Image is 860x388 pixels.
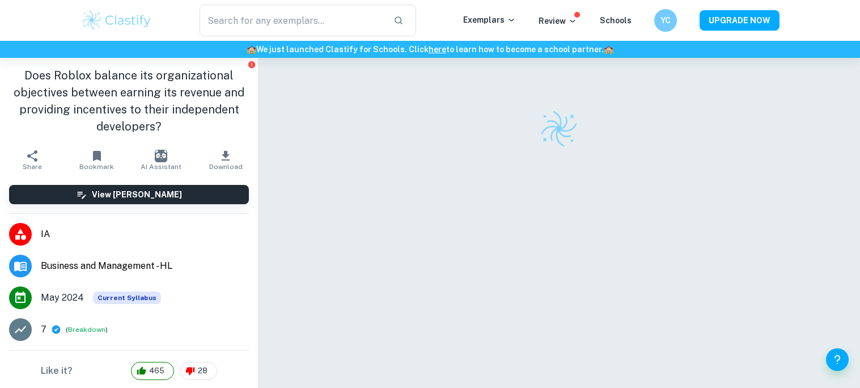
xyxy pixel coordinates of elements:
span: Current Syllabus [93,292,161,304]
span: 465 [143,365,171,377]
img: Clastify logo [81,9,153,32]
span: 🏫 [247,45,256,54]
span: ( ) [66,324,108,335]
button: YC [654,9,677,32]
button: Help and Feedback [826,348,849,371]
a: Schools [600,16,632,25]
button: View [PERSON_NAME] [9,185,249,204]
span: Download [209,163,243,171]
button: Breakdown [68,324,105,335]
div: This exemplar is based on the current syllabus. Feel free to refer to it for inspiration/ideas wh... [93,292,161,304]
button: Download [193,144,258,176]
span: Bookmark [79,163,114,171]
img: AI Assistant [155,150,167,162]
h6: Like it? [41,364,73,378]
span: IA [41,227,249,241]
img: Clastify logo [539,109,579,149]
span: 🏫 [604,45,613,54]
input: Search for any exemplars... [200,5,385,36]
button: AI Assistant [129,144,194,176]
p: 7 [41,323,46,336]
div: 28 [180,362,217,380]
span: Share [23,163,42,171]
span: AI Assistant [141,163,181,171]
p: Review [539,15,577,27]
span: May 2024 [41,291,84,305]
h6: YC [659,14,672,27]
span: 28 [192,365,214,377]
span: Business and Management - HL [41,259,249,273]
button: Bookmark [65,144,129,176]
button: UPGRADE NOW [700,10,779,31]
button: Report issue [247,60,256,69]
h1: Does Roblox balance its organizational objectives between earning its revenue and providing incen... [9,67,249,135]
p: Exemplars [463,14,516,26]
h6: We just launched Clastify for Schools. Click to learn how to become a school partner. [2,43,858,56]
h6: View [PERSON_NAME] [92,188,182,201]
a: here [429,45,446,54]
div: 465 [131,362,174,380]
